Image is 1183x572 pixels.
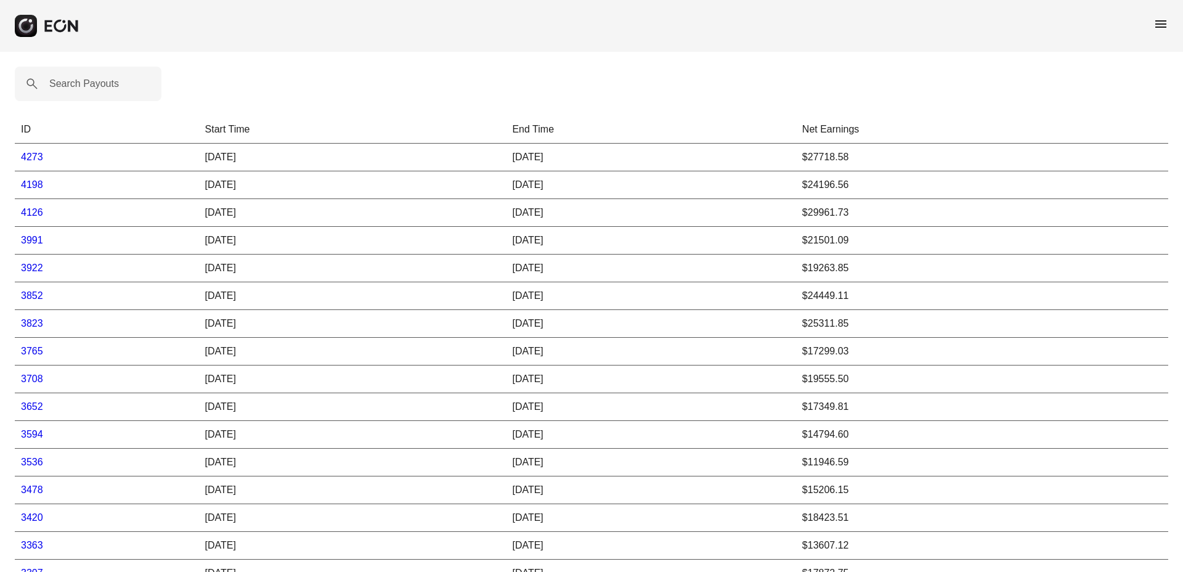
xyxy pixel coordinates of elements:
[506,476,795,504] td: [DATE]
[21,318,43,329] a: 3823
[506,255,795,282] td: [DATE]
[796,282,1168,310] td: $24449.11
[15,116,199,144] th: ID
[21,207,43,218] a: 4126
[199,476,506,504] td: [DATE]
[796,199,1168,227] td: $29961.73
[199,144,506,171] td: [DATE]
[796,338,1168,366] td: $17299.03
[506,282,795,310] td: [DATE]
[21,179,43,190] a: 4198
[796,504,1168,532] td: $18423.51
[506,366,795,393] td: [DATE]
[796,476,1168,504] td: $15206.15
[49,76,119,91] label: Search Payouts
[506,171,795,199] td: [DATE]
[21,401,43,412] a: 3652
[796,171,1168,199] td: $24196.56
[506,338,795,366] td: [DATE]
[506,393,795,421] td: [DATE]
[506,144,795,171] td: [DATE]
[199,171,506,199] td: [DATE]
[199,366,506,393] td: [DATE]
[21,374,43,384] a: 3708
[796,393,1168,421] td: $17349.81
[199,227,506,255] td: [DATE]
[199,504,506,532] td: [DATE]
[506,116,795,144] th: End Time
[21,290,43,301] a: 3852
[21,429,43,439] a: 3594
[506,532,795,560] td: [DATE]
[796,449,1168,476] td: $11946.59
[506,199,795,227] td: [DATE]
[21,540,43,550] a: 3363
[199,255,506,282] td: [DATE]
[21,512,43,523] a: 3420
[506,504,795,532] td: [DATE]
[21,346,43,356] a: 3765
[1153,17,1168,31] span: menu
[796,421,1168,449] td: $14794.60
[21,457,43,467] a: 3536
[796,366,1168,393] td: $19555.50
[199,393,506,421] td: [DATE]
[796,227,1168,255] td: $21501.09
[796,116,1168,144] th: Net Earnings
[796,532,1168,560] td: $13607.12
[506,421,795,449] td: [DATE]
[199,282,506,310] td: [DATE]
[21,152,43,162] a: 4273
[506,310,795,338] td: [DATE]
[199,532,506,560] td: [DATE]
[506,227,795,255] td: [DATE]
[199,310,506,338] td: [DATE]
[199,421,506,449] td: [DATE]
[199,199,506,227] td: [DATE]
[506,449,795,476] td: [DATE]
[796,255,1168,282] td: $19263.85
[796,310,1168,338] td: $25311.85
[199,116,506,144] th: Start Time
[796,144,1168,171] td: $27718.58
[21,263,43,273] a: 3922
[199,449,506,476] td: [DATE]
[21,235,43,245] a: 3991
[199,338,506,366] td: [DATE]
[21,484,43,495] a: 3478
